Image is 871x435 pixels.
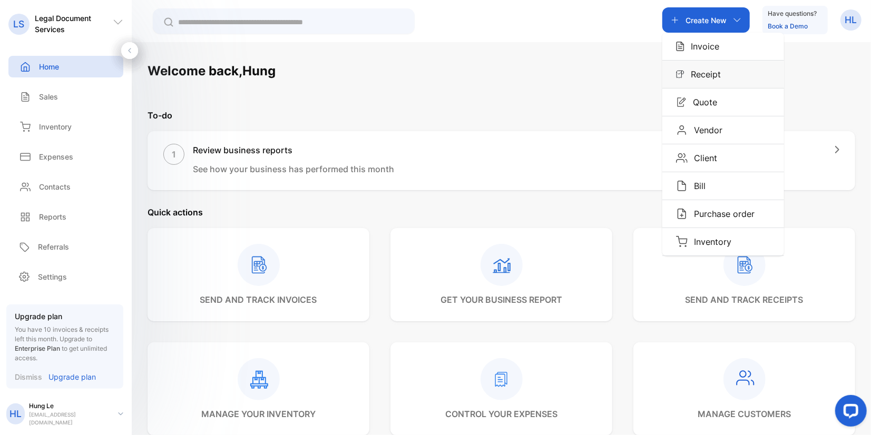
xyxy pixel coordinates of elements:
[676,236,688,248] img: Icon
[42,371,96,382] a: Upgrade plan
[15,311,115,322] p: Upgrade plan
[441,293,562,306] p: get your business report
[172,148,176,161] p: 1
[39,61,59,72] p: Home
[687,96,717,108] p: Quote
[39,91,58,102] p: Sales
[662,7,750,33] button: Create NewIconInvoiceIconReceiptIconQuoteIconVendorIconClientIconBillIconPurchase orderIconInventory
[840,7,862,33] button: HL
[688,207,755,220] p: Purchase order
[688,235,731,248] p: Inventory
[38,241,69,252] p: Referrals
[676,70,684,78] img: Icon
[148,62,276,81] h1: Welcome back, Hung
[698,408,791,420] p: manage customers
[445,408,557,420] p: control your expenses
[39,181,71,192] p: Contacts
[684,68,721,81] p: Receipt
[15,325,115,363] p: You have 10 invoices & receipts left this month.
[676,180,688,192] img: Icon
[38,271,67,282] p: Settings
[827,391,871,435] iframe: LiveChat chat widget
[676,124,688,136] img: Icon
[686,15,727,26] p: Create New
[676,208,688,220] img: Icon
[200,293,317,306] p: send and track invoices
[148,206,855,219] p: Quick actions
[29,411,110,427] p: [EMAIL_ADDRESS][DOMAIN_NAME]
[676,97,687,107] img: Icon
[15,335,107,362] span: Upgrade to to get unlimited access.
[148,109,855,122] p: To-do
[35,13,113,35] p: Legal Document Services
[676,41,684,52] img: Icon
[29,401,110,411] p: Hung Le
[193,144,394,156] h1: Review business reports
[9,407,22,421] p: HL
[768,22,808,30] a: Book a Demo
[845,13,857,27] p: HL
[676,152,688,164] img: Icon
[768,8,817,19] p: Have questions?
[688,152,717,164] p: Client
[39,151,73,162] p: Expenses
[39,211,66,222] p: Reports
[15,344,60,352] span: Enterprise Plan
[201,408,316,420] p: manage your inventory
[14,17,25,31] p: LS
[48,371,96,382] p: Upgrade plan
[193,163,394,175] p: See how your business has performed this month
[15,371,42,382] p: Dismiss
[688,180,706,192] p: Bill
[688,124,722,136] p: Vendor
[39,121,72,132] p: Inventory
[686,293,804,306] p: send and track receipts
[684,40,719,53] p: Invoice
